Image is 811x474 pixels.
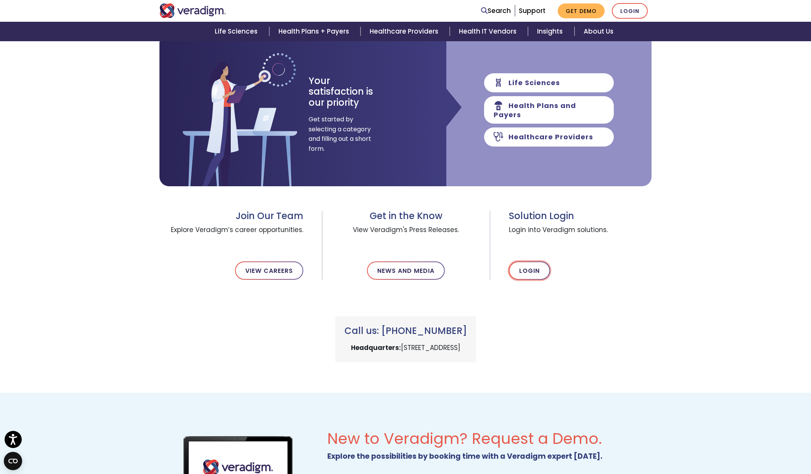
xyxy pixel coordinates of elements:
[450,22,528,41] a: Health IT Vendors
[4,452,22,470] button: Open CMP widget
[341,211,471,222] h3: Get in the Know
[235,261,303,280] a: View Careers
[269,22,360,41] a: Health Plans + Payers
[481,6,511,16] a: Search
[367,261,445,280] a: News and Media
[574,22,623,41] a: About Us
[509,222,652,249] span: Login into Veradigm solutions.
[159,222,303,249] span: Explore Veradigm’s career opportunities.
[519,6,545,15] a: Support
[360,22,450,41] a: Healthcare Providers
[159,3,226,18] img: Veradigm logo
[341,222,471,249] span: View Veradigm's Press Releases.
[509,261,550,280] a: Login
[327,429,652,448] h2: New to Veradigm? Request a Demo.
[665,419,802,465] iframe: Drift Chat Widget
[327,451,652,463] p: Explore the possibilities by booking time with a Veradigm expert [DATE].
[612,3,648,19] a: Login
[351,343,401,352] strong: Headquarters:
[509,211,652,222] h3: Solution Login
[206,22,269,41] a: Life Sciences
[528,22,574,41] a: Insights
[309,114,372,153] span: Get started by selecting a category and filling out a short form.
[159,211,303,222] h3: Join Our Team
[344,343,467,353] p: [STREET_ADDRESS]
[309,76,387,108] h3: Your satisfaction is our priority
[344,326,467,337] h3: Call us: [PHONE_NUMBER]
[558,3,605,18] a: Get Demo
